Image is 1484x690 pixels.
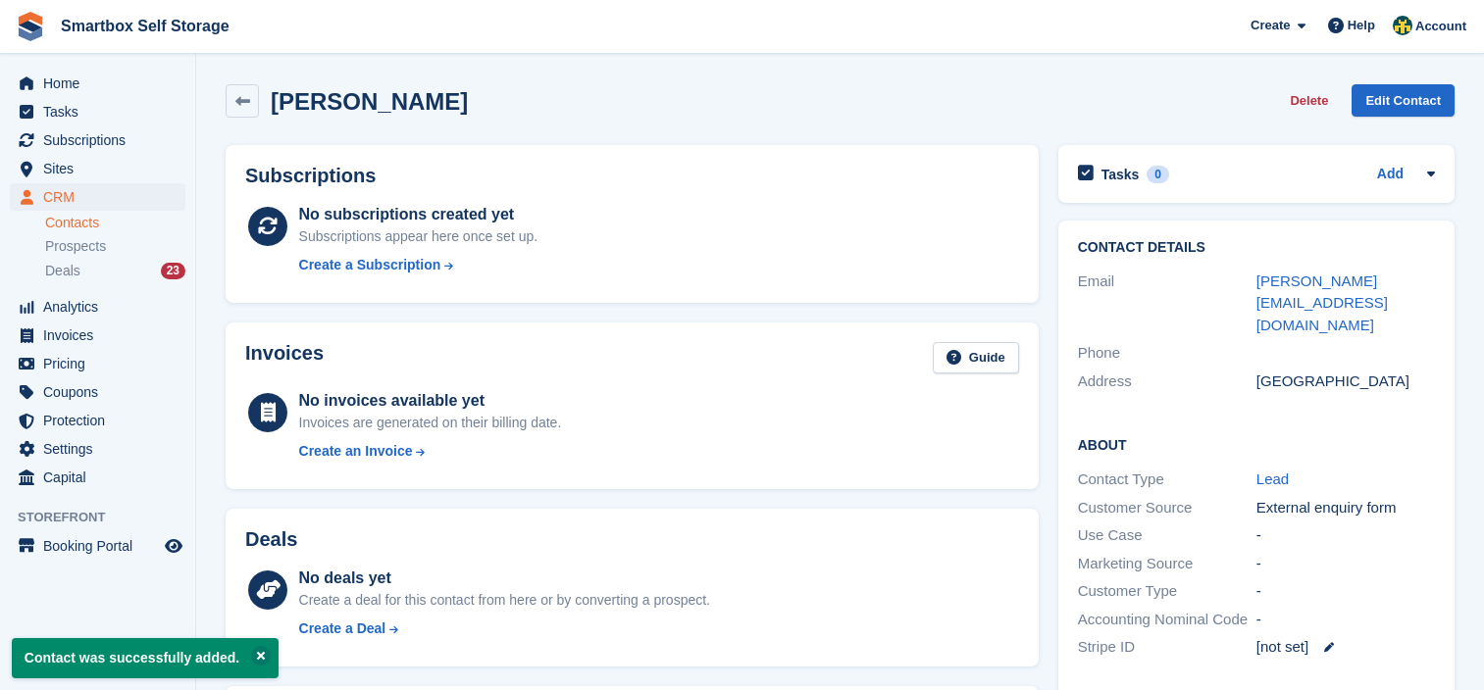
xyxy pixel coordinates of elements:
span: Protection [43,407,161,434]
a: Create a Deal [299,618,710,639]
h2: Tasks [1101,166,1140,183]
div: External enquiry form [1256,497,1435,519]
a: Create an Invoice [299,441,562,462]
div: - [1256,609,1435,631]
div: Create a Deal [299,618,386,639]
div: Invoices are generated on their billing date. [299,413,562,433]
span: Storefront [18,508,195,527]
span: Help [1348,16,1375,35]
h2: Invoices [245,342,324,374]
span: Booking Portal [43,532,161,560]
a: Edit Contact [1352,84,1455,117]
div: Email [1078,271,1256,337]
div: Stripe ID [1078,636,1256,659]
a: menu [10,407,185,434]
span: Deals [45,262,80,280]
a: menu [10,464,185,491]
a: menu [10,126,185,154]
h2: [PERSON_NAME] [271,88,468,115]
p: Contact was successfully added. [12,638,279,678]
div: No deals yet [299,567,710,590]
a: menu [10,532,185,560]
span: Coupons [43,378,161,406]
a: Deals 23 [45,261,185,281]
a: Add [1377,164,1404,186]
div: 0 [1147,166,1169,183]
div: Address [1078,370,1256,393]
a: menu [10,293,185,320]
div: No invoices available yet [299,389,562,413]
div: 23 [161,263,185,279]
img: Faye Hammond [1393,16,1412,35]
span: Capital [43,464,161,491]
span: Create [1251,16,1290,35]
img: stora-icon-8386f47178a22dfd0bd8f6a31ec36ba5ce8667c1dd55bd0f319d3a0aa187defe.svg [16,12,45,41]
div: Create a deal for this contact from here or by converting a prospect. [299,590,710,611]
button: Delete [1282,84,1336,117]
div: - [1256,580,1435,603]
div: No subscriptions created yet [299,203,538,226]
span: Prospects [45,237,106,256]
a: menu [10,378,185,406]
span: Pricing [43,350,161,377]
a: Lead [1256,470,1289,487]
div: - [1256,524,1435,547]
div: [not set] [1256,636,1435,659]
div: Use Case [1078,524,1256,547]
h2: Subscriptions [245,165,1019,187]
a: menu [10,155,185,182]
span: CRM [43,183,161,211]
a: menu [10,183,185,211]
a: Prospects [45,236,185,257]
span: Account [1415,17,1466,36]
a: Preview store [162,534,185,558]
div: Subscriptions appear here once set up. [299,226,538,247]
h2: Contact Details [1078,240,1435,256]
span: Sites [43,155,161,182]
span: Subscriptions [43,126,161,154]
a: Create a Subscription [299,255,538,275]
span: Analytics [43,293,161,320]
a: menu [10,435,185,463]
div: Accounting Nominal Code [1078,609,1256,631]
div: Customer Source [1078,497,1256,519]
span: Home [43,70,161,97]
div: Create an Invoice [299,441,413,462]
div: - [1256,553,1435,575]
span: Tasks [43,98,161,125]
div: Customer Type [1078,580,1256,603]
a: Guide [933,342,1019,374]
a: menu [10,70,185,97]
a: Contacts [45,214,185,232]
a: Smartbox Self Storage [53,10,237,42]
h2: About [1078,434,1435,454]
div: Create a Subscription [299,255,441,275]
h2: Deals [245,528,297,551]
div: Contact Type [1078,468,1256,491]
span: Invoices [43,321,161,349]
div: [GEOGRAPHIC_DATA] [1256,370,1435,393]
div: Phone [1078,342,1256,365]
a: [PERSON_NAME][EMAIL_ADDRESS][DOMAIN_NAME] [1256,272,1388,333]
a: menu [10,98,185,125]
span: Settings [43,435,161,463]
a: menu [10,350,185,377]
div: Marketing Source [1078,553,1256,575]
a: menu [10,321,185,349]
